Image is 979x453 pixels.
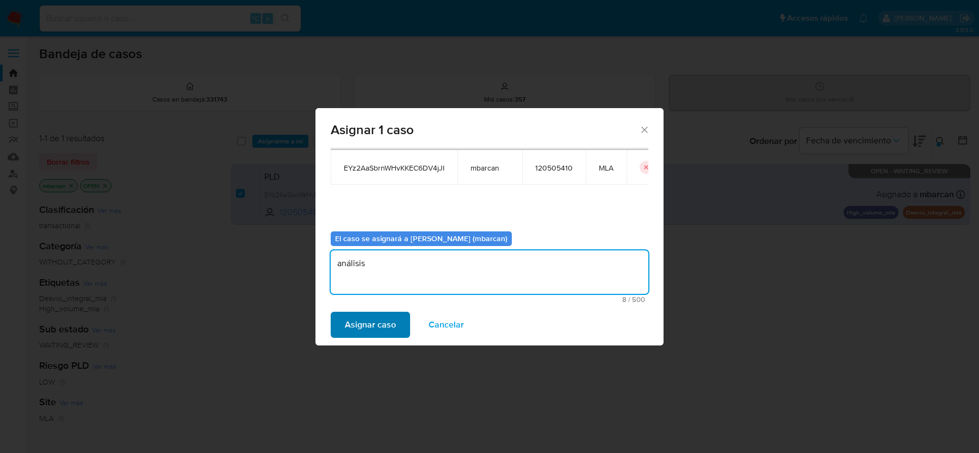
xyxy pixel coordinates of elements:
button: Cerrar ventana [639,124,649,134]
span: MLA [599,163,614,173]
span: Cancelar [429,313,464,337]
span: EYz2AaSbrnWHvKKEC6DV4jJI [344,163,444,173]
span: 120505410 [535,163,573,173]
b: El caso se asignará a [PERSON_NAME] (mbarcan) [335,233,507,244]
span: mbarcan [470,163,509,173]
button: icon-button [640,161,653,174]
div: assign-modal [315,108,664,345]
button: Cancelar [414,312,478,338]
span: Máximo 500 caracteres [334,296,645,303]
button: Asignar caso [331,312,410,338]
span: Asignar caso [345,313,396,337]
textarea: análisis [331,250,648,294]
span: Asignar 1 caso [331,123,639,136]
